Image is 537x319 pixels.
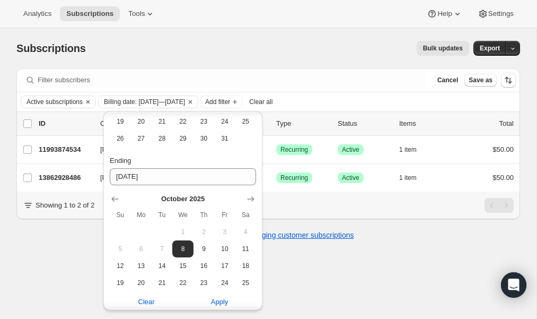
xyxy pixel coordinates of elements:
[110,113,130,130] button: Sunday October 19 2025
[218,262,231,270] span: 17
[172,274,193,291] button: Wednesday October 22 2025
[60,6,120,21] button: Subscriptions
[218,228,231,236] span: 3
[177,117,189,126] span: 22
[433,74,462,87] button: Cancel
[172,240,193,257] button: Wednesday October 8 2025
[235,113,256,130] button: Saturday October 25 2025
[218,117,231,126] span: 24
[131,240,152,257] button: Monday October 6 2025
[156,245,168,253] span: 7
[214,291,235,308] button: Friday October 31 2025
[39,173,92,183] p: 13862928486
[135,211,147,219] span: Mo
[417,41,469,56] button: Bulk updates
[177,262,189,270] span: 15
[156,279,168,287] span: 21
[437,10,452,18] span: Help
[131,130,152,147] button: Monday October 27 2025
[240,279,252,287] span: 25
[399,118,452,129] div: Items
[152,206,172,223] th: Tuesday
[152,240,172,257] button: Tuesday October 7 2025
[235,206,256,223] th: Saturday
[36,200,94,211] p: Showing 1 to 2 of 2
[249,98,272,106] span: Clear all
[39,170,514,185] div: 13862928486[PERSON_NAME][DATE]SuccessRecurringSuccessActive1 item$50.00
[23,10,51,18] span: Analytics
[66,10,113,18] span: Subscriptions
[183,230,354,240] p: Learn more about
[177,228,189,236] span: 1
[399,170,428,185] button: 1 item
[110,240,130,257] button: Sunday October 5 2025
[135,245,147,253] span: 6
[110,206,130,223] th: Sunday
[110,291,130,308] button: Sunday October 26 2025
[172,206,193,223] th: Wednesday
[492,174,514,182] span: $50.00
[131,274,152,291] button: Monday October 20 2025
[214,206,235,223] th: Friday
[172,113,193,130] button: Wednesday October 22 2025
[198,245,210,253] span: 9
[471,6,520,21] button: Settings
[399,174,417,182] span: 1 item
[499,118,514,129] p: Total
[104,98,185,106] span: Billing date: [DATE]—[DATE]
[114,262,126,270] span: 12
[488,10,514,18] span: Settings
[485,198,514,213] nav: Pagination
[211,297,228,307] span: Apply
[114,117,126,126] span: 19
[128,10,145,18] span: Tools
[193,113,214,130] button: Thursday October 23 2025
[156,211,168,219] span: Tu
[420,6,469,21] button: Help
[198,228,210,236] span: 2
[108,192,122,206] button: Show previous month, September 2025
[218,134,231,143] span: 31
[342,145,359,154] span: Active
[152,291,172,308] button: Tuesday October 28 2025
[152,130,172,147] button: Tuesday October 28 2025
[235,274,256,291] button: Saturday October 25 2025
[135,262,147,270] span: 13
[423,44,463,53] span: Bulk updates
[103,294,189,311] button: Clear
[27,98,83,106] span: Active subscriptions
[235,257,256,274] button: Saturday October 18 2025
[135,279,147,287] span: 20
[193,240,214,257] button: Thursday October 9 2025
[240,211,252,219] span: Sa
[156,134,168,143] span: 28
[200,96,243,108] button: Add filter
[235,240,256,257] button: Saturday October 11 2025
[214,113,235,130] button: Friday October 24 2025
[214,257,235,274] button: Friday October 17 2025
[177,134,189,143] span: 29
[135,117,147,126] span: 20
[114,245,126,253] span: 5
[240,245,252,253] span: 11
[193,206,214,223] th: Thursday
[240,262,252,270] span: 18
[152,113,172,130] button: Tuesday October 21 2025
[21,96,83,108] button: Active subscriptions
[338,118,391,129] p: Status
[122,6,162,21] button: Tools
[243,231,354,239] a: managing customer subscriptions
[198,211,210,219] span: Th
[38,73,427,88] input: Filter subscribers
[172,291,193,308] button: Wednesday October 29 2025
[198,279,210,287] span: 23
[218,245,231,253] span: 10
[138,297,155,307] span: Clear
[205,98,230,106] span: Add filter
[480,44,500,53] span: Export
[177,294,262,311] button: Apply subscription date filter
[342,174,359,182] span: Active
[177,279,189,287] span: 22
[245,96,277,108] button: Clear all
[39,142,514,157] div: 11993874534[PERSON_NAME][DATE]SuccessRecurringSuccessActive1 item$50.00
